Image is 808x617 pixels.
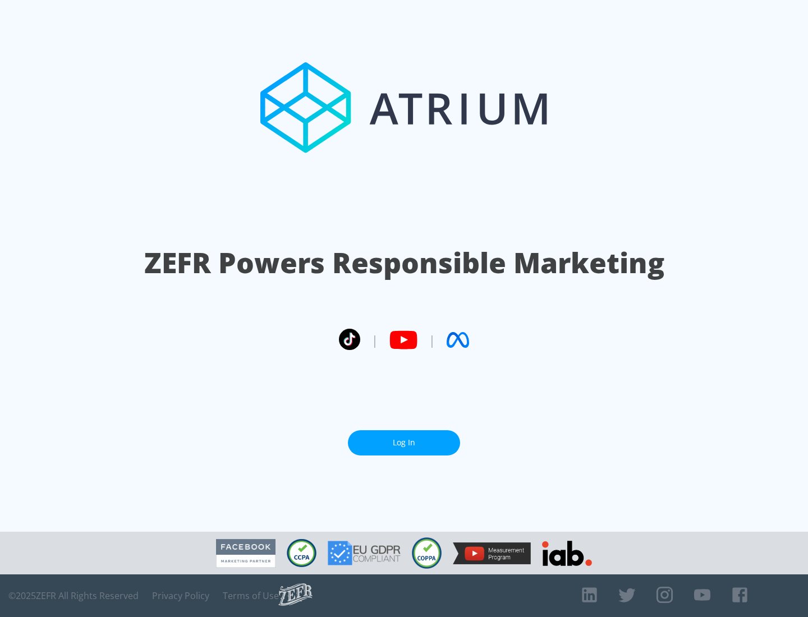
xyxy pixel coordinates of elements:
img: CCPA Compliant [287,539,316,567]
img: COPPA Compliant [412,537,442,569]
img: IAB [542,541,592,566]
img: YouTube Measurement Program [453,542,531,564]
span: | [429,331,435,348]
img: GDPR Compliant [328,541,401,565]
h1: ZEFR Powers Responsible Marketing [144,243,664,282]
span: | [371,331,378,348]
img: Facebook Marketing Partner [216,539,276,568]
span: © 2025 ZEFR All Rights Reserved [8,590,139,601]
a: Terms of Use [223,590,279,601]
a: Privacy Policy [152,590,209,601]
a: Log In [348,430,460,455]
